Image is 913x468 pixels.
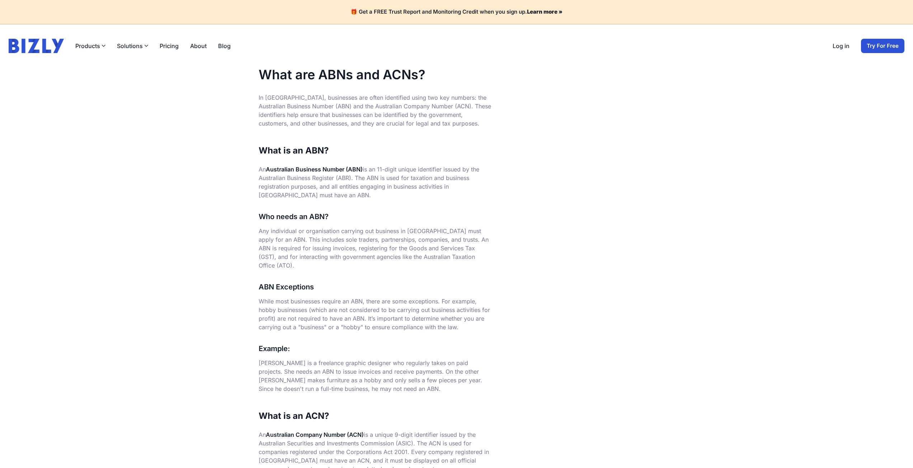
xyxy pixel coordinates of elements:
p: While most businesses require an ABN, there are some exceptions. For example, hobby businesses (w... [259,297,492,331]
h2: What is an ABN? [259,145,492,156]
a: Pricing [160,42,179,50]
h3: ABN Exceptions [259,281,492,293]
a: About [190,42,207,50]
button: Products [75,42,105,50]
p: In [GEOGRAPHIC_DATA], businesses are often identified using two key numbers: the Australian Busin... [259,93,492,128]
a: Blog [218,42,231,50]
h3: Who needs an ABN? [259,211,492,222]
button: Solutions [117,42,148,50]
p: Any individual or organisation carrying out business in [GEOGRAPHIC_DATA] must apply for an ABN. ... [259,227,492,270]
a: Learn more » [527,8,563,15]
h3: Example: [259,343,492,354]
h4: 🎁 Get a FREE Trust Report and Monitoring Credit when you sign up. [9,9,904,15]
p: [PERSON_NAME] is a freelance graphic designer who regularly takes on paid projects. She needs an ... [259,359,492,393]
strong: Australian Business Number (ABN) [266,166,363,173]
a: Log in [833,42,850,50]
strong: Australian Company Number (ACN) [266,431,364,438]
p: An is an 11-digit unique identifier issued by the Australian Business Register (ABR). The ABN is ... [259,165,492,199]
h2: What is an ACN? [259,410,492,422]
h1: What are ABNs and ACNs? [259,67,492,82]
a: Try For Free [861,39,904,53]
